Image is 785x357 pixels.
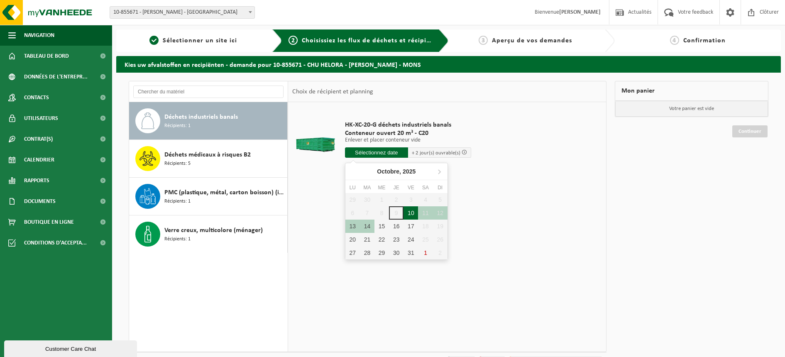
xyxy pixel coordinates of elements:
[149,36,159,45] span: 1
[404,233,418,246] div: 24
[732,125,768,137] a: Continuer
[24,66,88,87] span: Données de l'entrepr...
[412,150,460,156] span: + 2 jour(s) ouvrable(s)
[24,129,53,149] span: Contrat(s)
[24,232,87,253] span: Conditions d'accepta...
[389,233,404,246] div: 23
[492,37,572,44] span: Aperçu de vos demandes
[120,36,266,46] a: 1Sélectionner un site ici
[360,183,374,192] div: Ma
[133,86,284,98] input: Chercher du matériel
[670,36,679,45] span: 4
[389,220,404,233] div: 16
[302,37,440,44] span: Choisissiez les flux de déchets et récipients
[374,246,389,259] div: 29
[289,36,298,45] span: 2
[374,183,389,192] div: Me
[360,220,374,233] div: 14
[615,81,768,101] div: Mon panier
[374,233,389,246] div: 22
[24,191,56,212] span: Documents
[615,101,768,117] p: Votre panier est vide
[404,183,418,192] div: Ve
[24,149,54,170] span: Calendrier
[129,140,288,178] button: Déchets médicaux à risques B2 Récipients: 5
[389,246,404,259] div: 30
[404,246,418,259] div: 31
[24,108,58,129] span: Utilisateurs
[110,7,254,18] span: 10-855671 - CHU HELORA - JOLIMONT KENNEDY - MONS
[110,6,255,19] span: 10-855671 - CHU HELORA - JOLIMONT KENNEDY - MONS
[24,25,54,46] span: Navigation
[479,36,488,45] span: 3
[404,220,418,233] div: 17
[418,183,433,192] div: Sa
[288,81,377,102] div: Choix de récipient et planning
[129,215,288,253] button: Verre creux, multicolore (ménager) Récipients: 1
[345,246,360,259] div: 27
[24,212,74,232] span: Boutique en ligne
[360,246,374,259] div: 28
[24,87,49,108] span: Contacts
[163,37,237,44] span: Sélectionner un site ici
[116,56,781,72] h2: Kies uw afvalstoffen en recipiënten - demande pour 10-855671 - CHU HELORA - [PERSON_NAME] - MONS
[4,339,139,357] iframe: chat widget
[433,183,448,192] div: Di
[129,102,288,140] button: Déchets industriels banals Récipients: 1
[164,198,191,205] span: Récipients: 1
[345,121,471,129] span: HK-XC-20-G déchets industriels banals
[389,183,404,192] div: Je
[164,122,191,130] span: Récipients: 1
[164,112,238,122] span: Déchets industriels banals
[360,233,374,246] div: 21
[345,220,360,233] div: 13
[129,178,288,215] button: PMC (plastique, métal, carton boisson) (industriel) Récipients: 1
[164,235,191,243] span: Récipients: 1
[345,129,471,137] span: Conteneur ouvert 20 m³ - C20
[345,233,360,246] div: 20
[374,165,419,178] div: Octobre,
[404,206,418,220] div: 10
[164,160,191,168] span: Récipients: 5
[24,170,49,191] span: Rapports
[345,147,408,158] input: Sélectionnez date
[559,9,601,15] strong: [PERSON_NAME]
[164,188,285,198] span: PMC (plastique, métal, carton boisson) (industriel)
[164,225,263,235] span: Verre creux, multicolore (ménager)
[403,169,416,174] i: 2025
[683,37,726,44] span: Confirmation
[374,220,389,233] div: 15
[345,183,360,192] div: Lu
[164,150,251,160] span: Déchets médicaux à risques B2
[24,46,69,66] span: Tableau de bord
[345,137,471,143] p: Enlever et placer conteneur vide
